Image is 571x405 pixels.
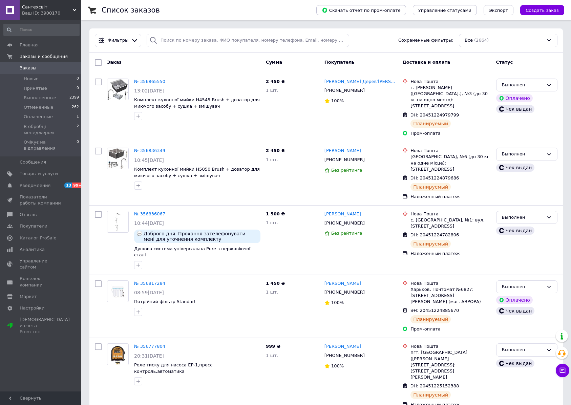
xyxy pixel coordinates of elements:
[144,231,258,242] span: Доброго дня. Прохання зателефонувати мені для уточнення комплекту
[465,37,473,44] span: Все
[496,105,535,113] div: Чек выдан
[107,79,129,100] a: Фото товару
[484,5,513,15] button: Экспорт
[266,344,280,349] span: 999 ₴
[266,79,285,84] span: 2 450 ₴
[496,296,533,304] div: Оплачено
[324,280,361,287] a: [PERSON_NAME]
[107,148,128,169] img: Фото товару
[20,65,36,71] span: Заказы
[410,232,459,237] span: ЭН: 20451224782806
[77,124,79,136] span: 2
[24,104,53,110] span: Отмененные
[520,5,564,15] button: Создать заказ
[147,34,349,47] input: Поиск по номеру заказа, ФИО покупателя, номеру телефона, Email, номеру накладной
[502,346,544,354] div: Выполнен
[134,281,165,286] a: № 356817284
[3,24,80,36] input: Поиск
[418,8,471,13] span: Управление статусами
[410,343,490,349] div: Нова Пошта
[410,251,490,257] div: Наложенный платеж
[322,7,401,13] span: Скачать отчет по пром-оплате
[137,231,142,236] img: :speech_balloon:
[134,157,164,163] span: 10:45[DATE]
[496,359,535,367] div: Чек выдан
[324,220,365,226] span: [PHONE_NUMBER]
[20,305,44,311] span: Настройки
[324,79,397,85] a: [PERSON_NAME] Дерев'[PERSON_NAME]
[20,235,56,241] span: Каталог ProSale
[69,95,79,101] span: 2399
[20,258,63,270] span: Управление сайтом
[134,246,250,258] a: Душова система універсальна Pure з нержавіючої сталі
[496,60,513,65] span: Статус
[331,168,362,173] span: Без рейтинга
[398,37,453,44] span: Сохраненные фильтры:
[410,217,490,229] div: с. [GEOGRAPHIC_DATA], №1: вул. [STREET_ADDRESS]
[107,211,128,232] img: Фото товару
[20,54,68,60] span: Заказы и сообщения
[20,317,70,335] span: [DEMOGRAPHIC_DATA] и счета
[410,175,459,180] span: ЭН: 20451224879686
[331,300,344,305] span: 100%
[513,7,564,13] a: Создать заказ
[324,290,365,295] span: [PHONE_NUMBER]
[324,88,365,93] span: [PHONE_NUMBER]
[502,82,544,89] div: Выполнен
[410,120,451,128] div: Планируемый
[266,281,285,286] span: 1 450 ₴
[24,95,56,101] span: Выполненные
[324,343,361,350] a: [PERSON_NAME]
[410,240,451,248] div: Планируемый
[134,344,165,349] a: № 356777804
[77,85,79,91] span: 0
[410,308,459,313] span: ЭН: 20451224885670
[20,159,46,165] span: Сообщения
[20,183,50,189] span: Уведомления
[20,212,38,218] span: Отзывы
[526,8,559,13] span: Создать заказ
[77,76,79,82] span: 0
[410,154,490,172] div: [GEOGRAPHIC_DATA], №6 (до 30 кг на одне місце): [STREET_ADDRESS]
[266,353,278,358] span: 1 шт.
[502,151,544,158] div: Выполнен
[134,353,164,359] span: 20:31[DATE]
[134,79,165,84] a: № 356865550
[410,391,451,399] div: Планируемый
[102,6,160,14] h1: Список заказов
[410,326,490,332] div: Пром-оплата
[134,167,260,178] span: Комплект кухонної мийки H5050 Brush + дозатор для миючого засобу + сушка + змішувач
[324,211,361,217] a: [PERSON_NAME]
[107,79,128,100] img: Фото товару
[134,299,196,304] a: Потрійний фільтр Standart
[77,139,79,151] span: 0
[20,329,70,335] div: Prom топ
[474,38,489,43] span: (2664)
[20,247,45,253] span: Аналитика
[24,76,39,82] span: Новые
[324,60,355,65] span: Покупатель
[410,183,451,191] div: Планируемый
[331,231,362,236] span: Без рейтинга
[108,344,128,365] img: Фото товару
[324,148,361,154] a: [PERSON_NAME]
[72,183,83,188] span: 99+
[77,114,79,120] span: 1
[107,60,122,65] span: Заказ
[22,10,81,16] div: Ваш ID: 3900170
[64,183,72,188] span: 13
[324,353,365,358] span: [PHONE_NUMBER]
[134,362,212,374] a: Реле тиску для насоса ЕР-1,пресс контроль,автоматика
[331,363,344,368] span: 100%
[496,227,535,235] div: Чек выдан
[107,343,129,365] a: Фото товару
[496,164,535,172] div: Чек выдан
[410,383,459,388] span: ЭН: 20451225152388
[20,276,63,288] span: Кошелек компании
[410,194,490,200] div: Наложенный платеж
[410,79,490,85] div: Нова Пошта
[266,220,278,225] span: 1 шт.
